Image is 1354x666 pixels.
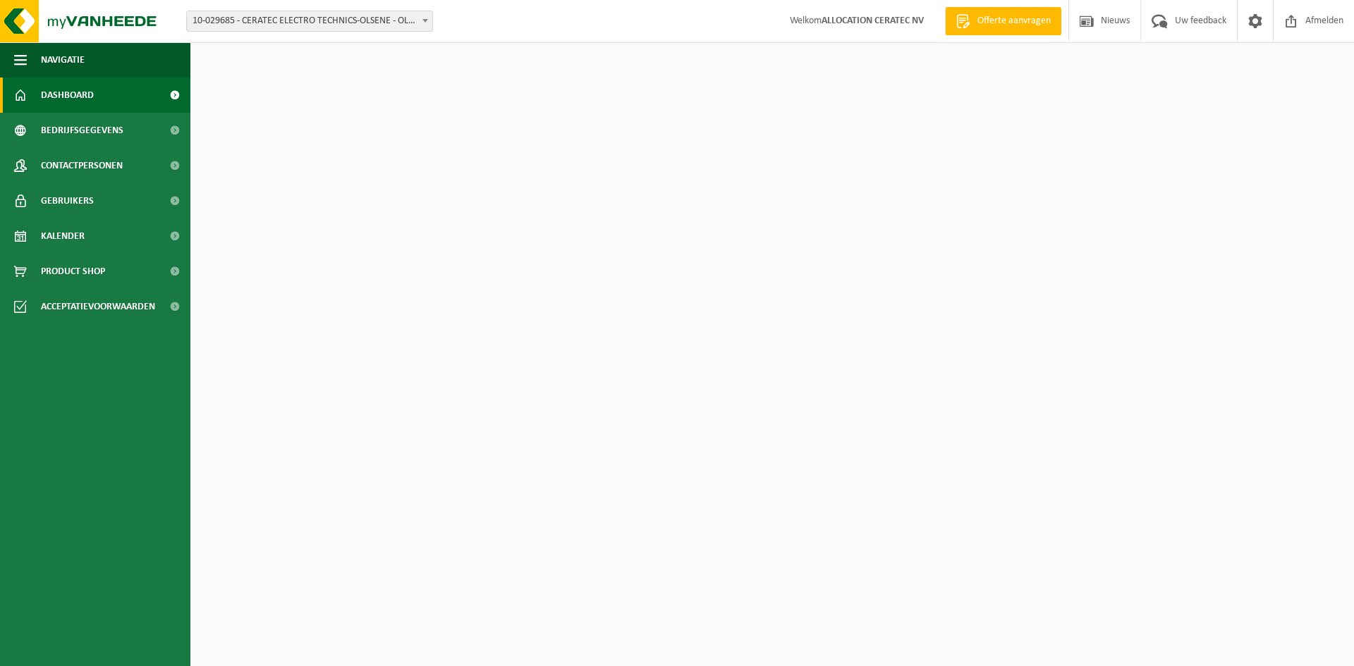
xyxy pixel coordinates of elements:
span: Product Shop [41,254,105,289]
a: Offerte aanvragen [945,7,1061,35]
strong: ALLOCATION CERATEC NV [822,16,924,26]
span: Navigatie [41,42,85,78]
span: 10-029685 - CERATEC ELECTRO TECHNICS-OLSENE - OLSENE [186,11,433,32]
span: Gebruikers [41,183,94,218]
span: Bedrijfsgegevens [41,113,123,148]
span: Offerte aanvragen [974,14,1054,28]
span: Contactpersonen [41,148,123,183]
span: Acceptatievoorwaarden [41,289,155,324]
span: Kalender [41,218,85,254]
span: 10-029685 - CERATEC ELECTRO TECHNICS-OLSENE - OLSENE [187,11,432,31]
span: Dashboard [41,78,94,113]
